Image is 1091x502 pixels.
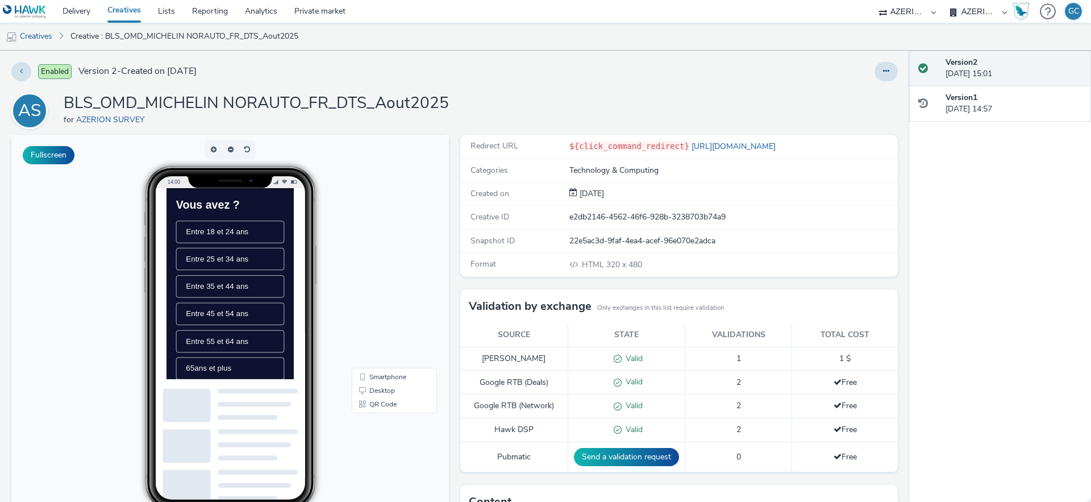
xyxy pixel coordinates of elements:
code: ${click_command_redirect} [569,142,689,151]
span: Categories [470,165,508,176]
th: Validations [685,323,792,347]
strong: Version 1 [946,92,977,103]
div: e2db2146-4562-46f6-928b-3238703b74a9 [569,211,897,223]
li: QR Code [343,263,423,276]
span: Valid [622,424,643,435]
div: Creation 11 August 2025, 14:57 [577,188,604,200]
span: Format [470,259,496,269]
span: Entre 25 et 34 ans [28,95,117,107]
li: Desktop [343,249,423,263]
span: 320 x 480 [581,259,642,270]
span: Entre 35 et 44 ans [28,134,117,146]
span: 1 $ [839,353,851,364]
span: Free [834,400,857,411]
span: Created on [470,188,509,199]
span: [DATE] [577,188,604,199]
span: for [64,114,76,125]
span: Entre 18 et 24 ans [28,56,117,68]
h1: Vous avez ? [14,15,168,34]
span: 2 [736,400,741,411]
div: [DATE] 14:57 [946,92,1082,115]
span: 1 [736,353,741,364]
span: Enabled [38,64,72,79]
td: Pubmatic [460,442,568,472]
span: 2 [736,424,741,435]
li: Smartphone [343,235,423,249]
img: undefined Logo [3,5,47,19]
span: Valid [622,353,643,364]
div: [DATE] 15:01 [946,57,1082,80]
span: Smartphone [358,239,395,246]
th: State [568,323,685,347]
span: 0 [736,451,741,462]
span: 65ans et plus [28,251,93,263]
span: Entre 45 et 54 ans [28,173,117,185]
div: 22e5ac3d-9faf-4ea4-acef-96e070e2adca [569,235,897,247]
span: 2 [736,377,741,388]
img: Hawk Academy [1013,2,1030,20]
div: AS [18,95,41,127]
img: mobile [6,31,17,43]
a: AS [11,105,52,116]
span: Snapshot ID [470,235,515,246]
span: Valid [622,376,643,387]
span: Free [834,451,857,462]
span: Desktop [358,252,384,259]
button: Fullscreen [23,146,74,164]
span: Free [834,424,857,435]
td: Google RTB (Network) [460,395,568,418]
span: QR Code [358,266,385,273]
a: Creative : BLS_OMD_MICHELIN NORAUTO_FR_DTS_Aout2025 [65,23,304,50]
td: Hawk DSP [460,418,568,442]
a: Hawk Academy [1013,2,1034,20]
td: Google RTB (Deals) [460,371,568,395]
a: [URL][DOMAIN_NAME] [689,141,780,152]
div: Technology & Computing [569,165,897,176]
span: Free [834,377,857,388]
span: Entre 55 et 64 ans [28,213,117,225]
h3: Validation by exchange [469,298,592,315]
th: Total cost [792,323,898,347]
strong: Version 2 [946,57,977,68]
span: Creative ID [470,211,509,222]
div: GC [1068,3,1079,20]
th: Source [460,323,568,347]
span: Version 2 - Created on [DATE] [78,65,197,78]
td: [PERSON_NAME] [460,347,568,371]
a: AZERION SURVEY [76,114,149,125]
span: 14:00 [156,44,169,50]
span: Valid [622,400,643,411]
span: HTML [582,259,606,270]
h1: BLS_OMD_MICHELIN NORAUTO_FR_DTS_Aout2025 [64,93,449,114]
button: Send a validation request [574,448,679,466]
small: Only exchanges in this list require validation [597,304,724,313]
span: Redirect URL [470,140,518,151]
